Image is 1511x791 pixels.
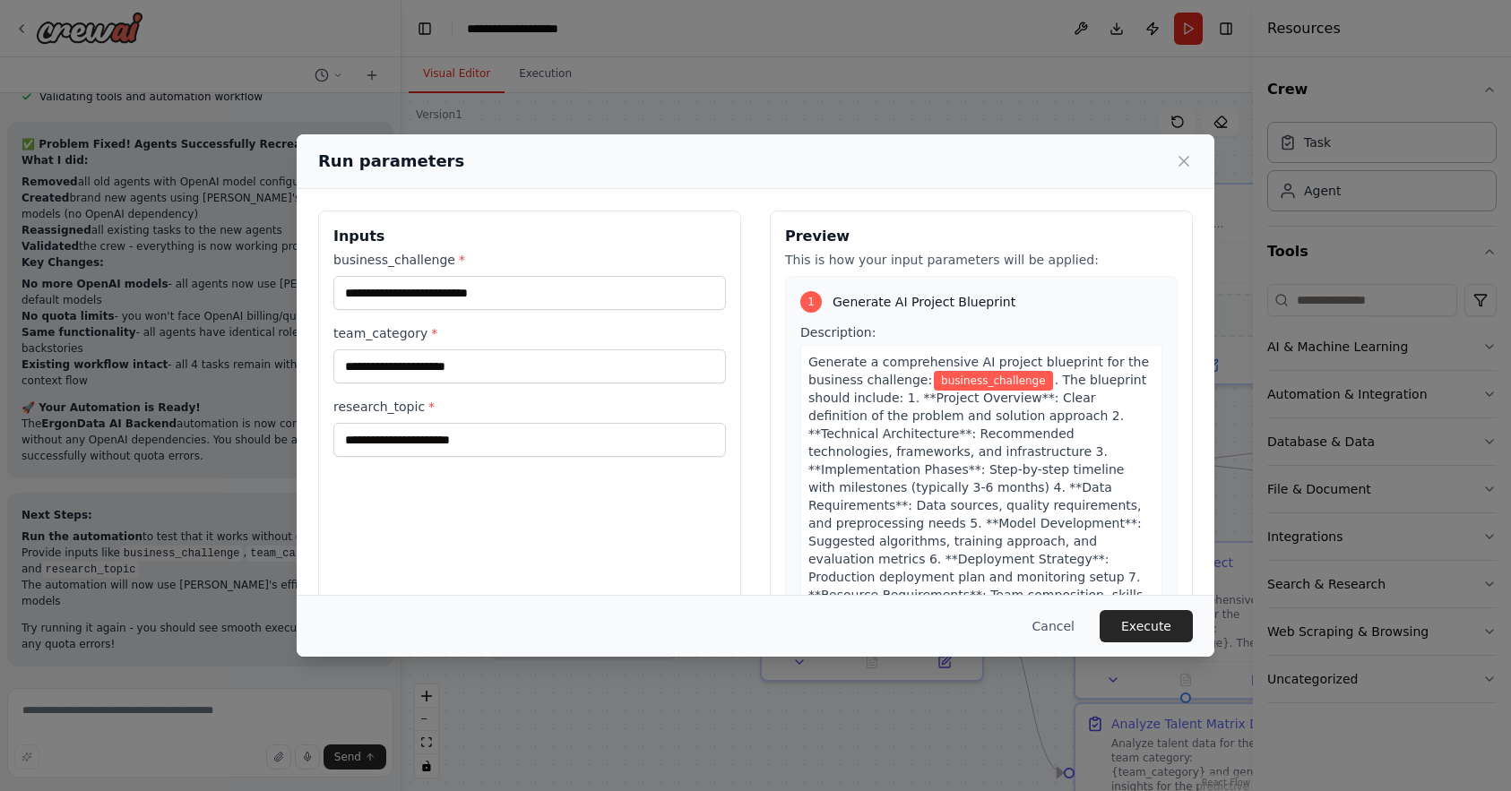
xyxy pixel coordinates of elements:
span: Generate a comprehensive AI project blueprint for the business challenge: [808,355,1149,387]
h3: Inputs [333,226,726,247]
button: Execute [1100,610,1193,642]
div: 1 [800,291,822,313]
p: This is how your input parameters will be applied: [785,251,1178,269]
h3: Preview [785,226,1178,247]
label: research_topic [333,398,726,416]
span: Description: [800,325,876,340]
h2: Run parameters [318,149,464,174]
label: team_category [333,324,726,342]
button: Cancel [1018,610,1089,642]
span: Variable: business_challenge [934,371,1053,391]
label: business_challenge [333,251,726,269]
span: Generate AI Project Blueprint [833,293,1015,311]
